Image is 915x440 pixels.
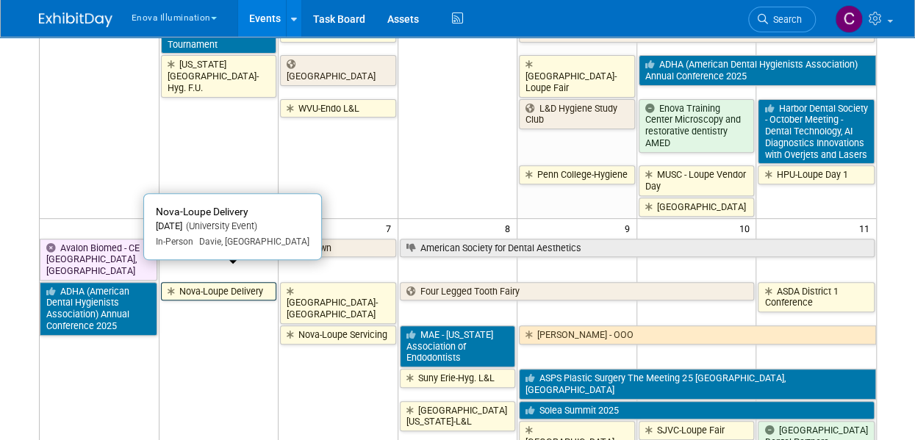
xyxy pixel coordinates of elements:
span: Davie, [GEOGRAPHIC_DATA] [193,237,309,247]
a: MUSC - Loupe Vendor Day [639,165,755,195]
a: Four Legged Tooth Fairy [400,282,755,301]
span: 9 [623,219,636,237]
a: SJVC-Loupe Fair [639,421,755,440]
span: Nova-Loupe Delivery [156,206,248,217]
a: Tufts Wide Open Golf Tournament [161,24,277,54]
a: Harbor Dental Society - October Meeting - Dental Technology, AI Diagnostics Innovations with Over... [758,99,874,165]
a: [PERSON_NAME] - OOO [519,325,875,345]
img: Coley McClendon [835,5,863,33]
span: In-Person [156,237,193,247]
a: L&D Hygiene Study Club [519,99,635,129]
a: Suny Erie-Hyg. L&L [400,369,516,388]
a: MAE - [US_STATE] Association of Endodontists [400,325,516,367]
span: 10 [737,219,756,237]
a: [GEOGRAPHIC_DATA] [639,198,755,217]
span: 11 [858,219,876,237]
span: (University Event) [182,220,257,231]
a: [GEOGRAPHIC_DATA] [280,55,396,85]
a: [US_STATE][GEOGRAPHIC_DATA]-Hyg. F.U. [161,55,277,97]
a: [GEOGRAPHIC_DATA][US_STATE]-L&L [400,401,516,431]
a: Avalon Biomed - CE [GEOGRAPHIC_DATA], [GEOGRAPHIC_DATA] [40,239,157,281]
a: American Society for Dental Aesthetics [400,239,875,258]
a: ASDA District 1 Conference [758,282,874,312]
span: 8 [503,219,517,237]
a: Penn College-Hygiene [519,165,635,184]
a: WVU-Endo L&L [280,99,396,118]
a: [GEOGRAPHIC_DATA]-[GEOGRAPHIC_DATA] [280,282,396,324]
img: ExhibitDay [39,12,112,27]
a: Search [748,7,816,32]
a: ASPS Plastic Surgery The Meeting 25 [GEOGRAPHIC_DATA], [GEOGRAPHIC_DATA] [519,369,875,399]
a: [GEOGRAPHIC_DATA]-Loupe Fair [519,55,635,97]
span: 7 [384,219,398,237]
div: [DATE] [156,220,309,233]
a: HPU-Loupe Day 1 [758,165,874,184]
a: Enova Training Center Microscopy and restorative dentistry AMED [639,99,755,153]
span: Search [768,14,802,25]
a: Solea Summit 2025 [519,401,874,420]
a: ADHA (American Dental Hygienists Association) Annual Conference 2025 [639,55,876,85]
a: ADHA (American Dental Hygienists Association) Annual Conference 2025 [40,282,157,336]
a: Nova-Loupe Delivery [161,282,277,301]
a: Nova-Loupe Servicing [280,325,396,345]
